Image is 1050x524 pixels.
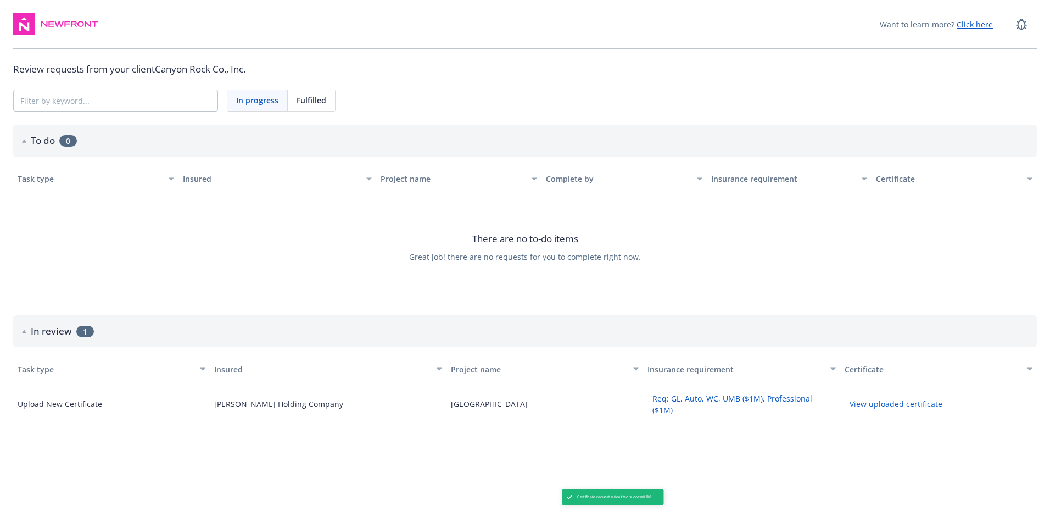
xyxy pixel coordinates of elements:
[40,19,99,30] img: Newfront Logo
[451,398,528,410] div: [GEOGRAPHIC_DATA]
[711,173,856,185] div: Insurance requirement
[178,166,377,192] button: Insured
[872,166,1037,192] button: Certificate
[840,356,1037,382] button: Certificate
[214,398,343,410] div: [PERSON_NAME] Holding Company
[707,166,872,192] button: Insurance requirement
[546,173,690,185] div: Complete by
[541,166,707,192] button: Complete by
[409,251,641,263] span: Great job! there are no requests for you to complete right now.
[643,356,840,382] button: Insurance requirement
[236,94,278,106] span: In progress
[845,395,947,412] button: View uploaded certificate
[376,166,541,192] button: Project name
[472,232,578,246] span: There are no to-do items
[647,364,823,375] div: Insurance requirement
[957,19,993,30] a: Click here
[876,173,1020,185] div: Certificate
[845,364,1020,375] div: Certificate
[577,494,651,500] span: Certificate request submitted successfully!
[31,133,55,148] h2: To do
[31,324,72,338] h2: In review
[13,13,35,35] img: navigator-logo.svg
[59,135,77,147] span: 0
[14,90,217,111] input: Filter by keyword...
[1010,13,1032,35] a: Report a Bug
[183,173,360,185] div: Insured
[76,326,94,337] span: 1
[647,390,835,419] button: Req: GL, Auto, WC, UMB ($1M), Professional ($1M)
[880,19,993,30] span: Want to learn more?
[18,364,193,375] div: Task type
[13,166,178,192] button: Task type
[13,356,210,382] button: Task type
[381,173,525,185] div: Project name
[210,356,446,382] button: Insured
[13,62,1037,76] div: Review requests from your client Canyon Rock Co., Inc.
[297,94,326,106] span: Fulfilled
[18,173,162,185] div: Task type
[446,356,643,382] button: Project name
[451,364,627,375] div: Project name
[18,398,102,410] div: Upload New Certificate
[214,364,429,375] div: Insured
